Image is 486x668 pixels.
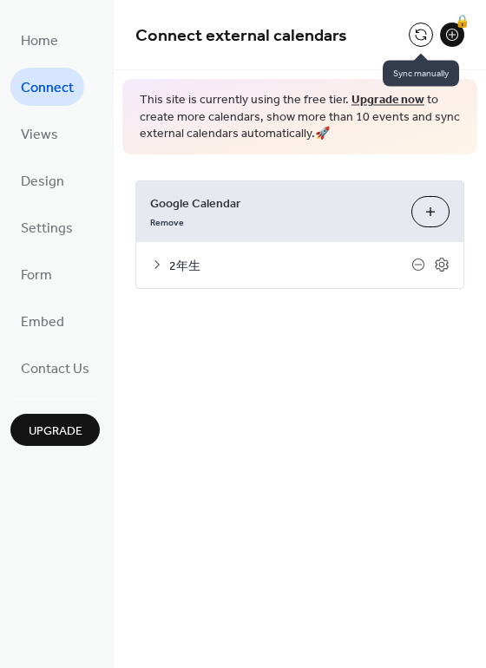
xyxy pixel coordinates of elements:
a: Home [10,21,69,59]
span: Settings [21,215,73,243]
a: Views [10,115,69,153]
span: 2年生 [169,257,411,275]
a: Connect [10,68,84,106]
a: Settings [10,208,83,246]
span: Views [21,121,58,149]
button: Upgrade [10,414,100,446]
span: Home [21,28,58,56]
span: Embed [21,309,64,337]
span: Upgrade [29,422,82,441]
span: Form [21,262,52,290]
a: Embed [10,302,75,340]
a: Contact Us [10,349,100,387]
span: Contact Us [21,356,89,383]
a: Upgrade now [351,88,424,112]
span: Design [21,168,64,196]
a: Form [10,255,62,293]
span: This site is currently using the free tier. to create more calendars, show more than 10 events an... [140,92,460,143]
span: Remove [150,216,184,228]
span: Connect [21,75,74,102]
span: Google Calendar [150,194,397,213]
span: Connect external calendars [135,19,347,53]
span: Sync manually [383,61,459,87]
a: Design [10,161,75,200]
